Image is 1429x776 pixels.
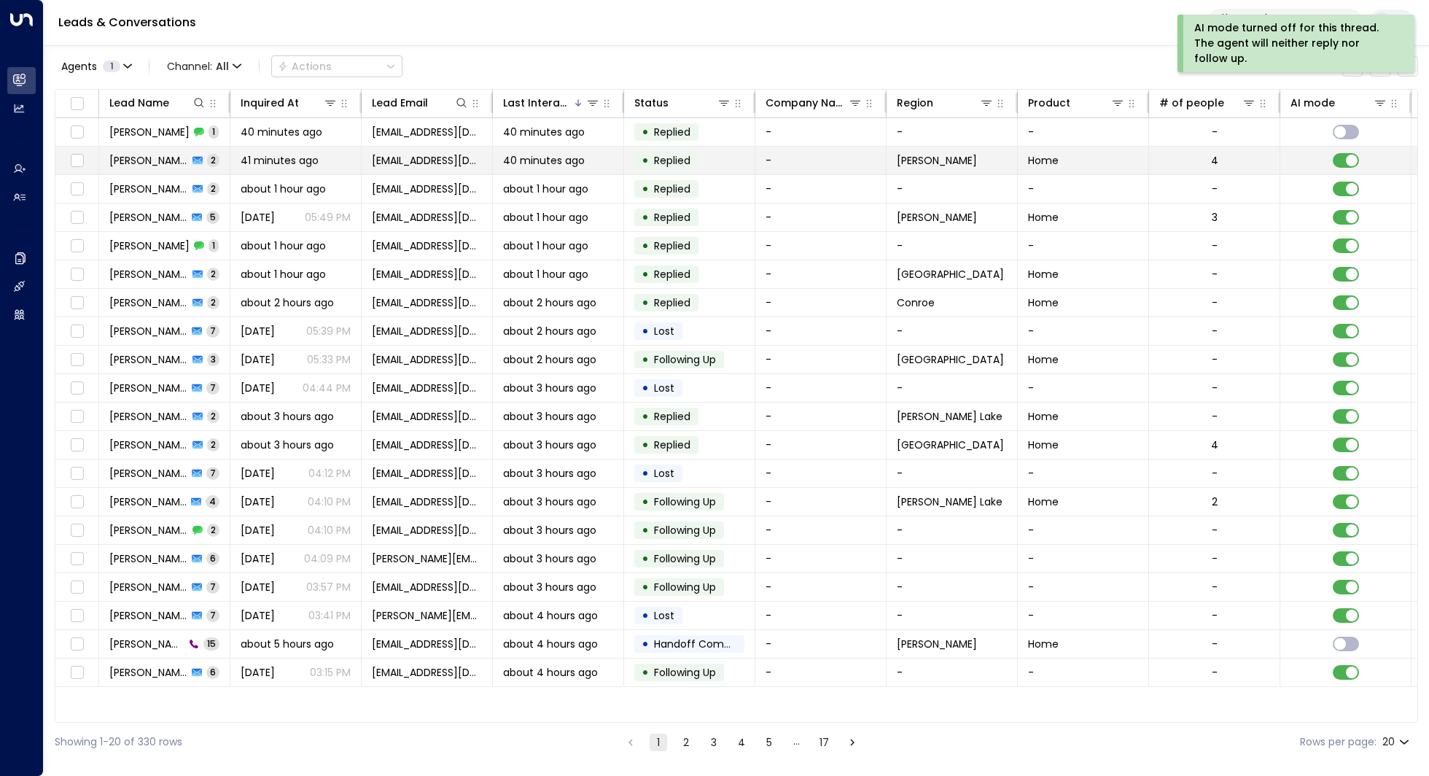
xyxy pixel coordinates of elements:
div: - [1212,551,1218,566]
button: Agents1 [55,56,137,77]
span: 7 [206,381,219,394]
span: about 2 hours ago [503,324,596,338]
div: • [642,262,649,287]
div: Status [634,94,731,112]
div: - [1212,409,1218,424]
p: 05:33 PM [307,352,351,367]
div: • [642,347,649,372]
span: Replied [654,238,690,253]
div: # of people [1159,94,1224,112]
div: Company Name [766,94,848,112]
span: about 3 hours ago [503,438,596,452]
span: Toggle select row [68,237,86,255]
span: about 1 hour ago [503,267,588,282]
span: Toggle select row [68,294,86,312]
button: Go to page 3 [705,734,723,751]
div: - [1212,324,1218,338]
div: Lead Email [372,94,469,112]
td: - [887,175,1018,203]
span: about 3 hours ago [241,409,334,424]
span: Lost [654,324,674,338]
td: - [1018,232,1149,260]
span: 7 [206,325,219,337]
span: shantanethomas60@gmail.com [372,466,482,481]
span: Home [1028,409,1059,424]
span: Amy Riggins [109,352,188,367]
span: Toggle select row [68,180,86,198]
span: Home [1028,210,1059,225]
span: 1 [103,61,120,72]
span: Jul 27, 2025 [241,381,275,395]
p: 04:10 PM [308,494,351,509]
td: - [887,459,1018,487]
div: AI mode [1290,94,1387,112]
span: about 2 hours ago [503,295,596,310]
span: lacysterba94@gmail.com [372,409,482,424]
div: - [1212,238,1218,253]
div: Showing 1-20 of 330 rows [55,734,182,750]
span: 40 minutes ago [503,125,585,139]
span: Toggle select row [68,493,86,511]
span: Toggle select row [68,521,86,540]
div: - [1212,523,1218,538]
span: 2 [207,438,219,451]
span: Replied [654,295,690,310]
span: ermacbrown@comcast.net [372,238,482,253]
td: - [887,232,1018,260]
button: Actions [271,55,402,77]
span: Jasmine Martin [109,381,187,395]
td: - [1018,118,1149,146]
div: Product [1028,94,1070,112]
div: 2 [1212,494,1218,509]
span: All [216,61,229,72]
span: about 3 hours ago [503,580,596,594]
span: Home [1028,153,1059,168]
span: 1 [209,239,219,252]
span: Romeo [897,637,977,651]
span: Home [1028,438,1059,452]
td: - [755,488,887,516]
span: Home [1028,295,1059,310]
div: - [1212,267,1218,282]
span: shaeholdeman@gmail.com [372,494,482,509]
span: about 2 hours ago [241,295,334,310]
div: • [642,290,649,315]
span: Toggle select row [68,664,86,682]
span: amy_riggins16@yahoo.com [372,352,482,367]
span: 2 [207,524,219,536]
span: Lost [654,466,674,481]
span: about 1 hour ago [241,182,326,196]
span: Home [1028,637,1059,651]
td: - [755,403,887,430]
td: - [755,516,887,544]
span: Following Up [654,352,716,367]
td: - [755,175,887,203]
div: • [642,461,649,486]
span: jasmine_martin92@yahoo.com [372,381,482,395]
div: - [1212,125,1218,139]
span: tiffanyjoiner84@gmail.com [372,125,482,139]
td: - [755,147,887,174]
span: Kyle Segrest [109,295,188,310]
span: about 5 hours ago [241,637,334,651]
span: Aug 16, 2025 [241,352,275,367]
span: Home [1028,494,1059,509]
div: - [1212,637,1218,651]
div: - [1212,466,1218,481]
span: about 1 hour ago [503,182,588,196]
span: ermacbrown@comcast.net [372,267,482,282]
span: Rodney Reeves [109,665,187,680]
button: page 1 [650,734,667,751]
div: … [788,734,806,751]
div: • [642,233,649,258]
span: Romeo [897,153,977,168]
span: barrios.jamie@hotmail.com [372,608,482,623]
span: Kathryn Barton [109,637,184,651]
td: - [755,431,887,459]
td: - [755,659,887,686]
span: nickgschwind21@gmail.com [372,324,482,338]
td: - [755,545,887,573]
div: • [642,404,649,429]
div: • [642,432,649,457]
div: 20 [1382,732,1412,753]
